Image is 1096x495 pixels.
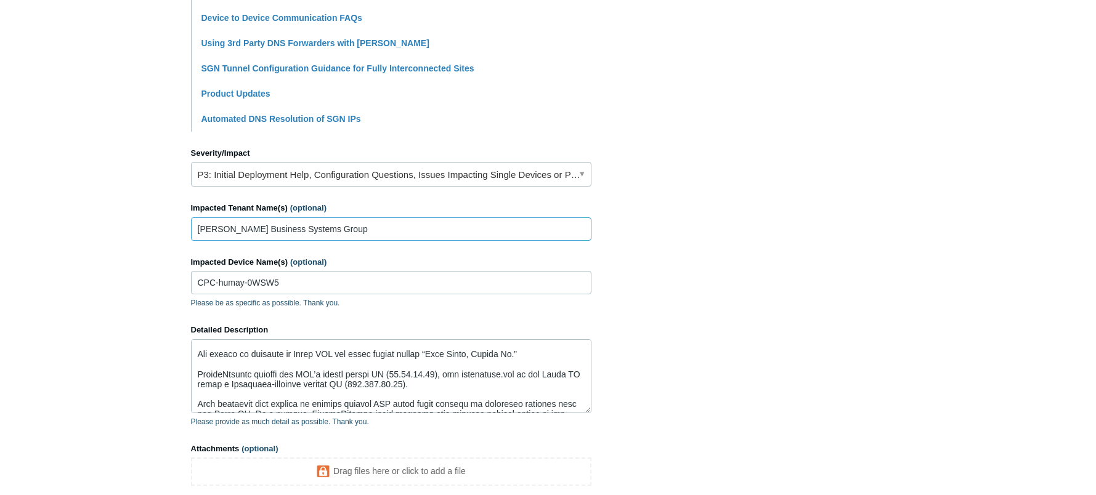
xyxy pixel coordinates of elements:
[191,162,591,187] a: P3: Initial Deployment Help, Configuration Questions, Issues Impacting Single Devices or Past Out...
[201,38,429,48] a: Using 3rd Party DNS Forwarders with [PERSON_NAME]
[191,256,591,268] label: Impacted Device Name(s)
[191,443,591,455] label: Attachments
[191,202,591,214] label: Impacted Tenant Name(s)
[191,297,591,308] p: Please be as specific as possible. Thank you.
[201,89,270,99] a: Product Updates
[191,147,591,159] label: Severity/Impact
[201,13,362,23] a: Device to Device Communication FAQs
[201,114,361,124] a: Automated DNS Resolution of SGN IPs
[201,63,474,73] a: SGN Tunnel Configuration Guidance for Fully Interconnected Sites
[290,257,327,267] span: (optional)
[191,416,591,427] p: Please provide as much detail as possible. Thank you.
[191,324,591,336] label: Detailed Description
[242,444,278,453] span: (optional)
[290,203,327,212] span: (optional)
